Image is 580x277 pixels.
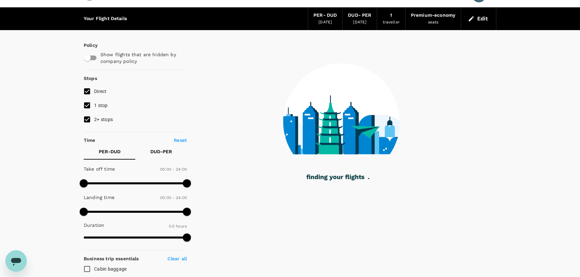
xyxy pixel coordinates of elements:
[368,178,369,179] g: .
[169,224,187,228] span: 0.0 hours
[100,51,182,65] p: Show flights that are hidden by company policy
[94,266,127,272] span: Cabin baggage
[382,19,400,26] div: traveller
[160,195,187,200] span: 00:00 - 24:00
[5,250,27,272] iframe: Button to launch messaging window
[84,194,115,201] p: Landing time
[84,222,104,228] p: Duration
[348,12,371,19] div: DUD - PER
[318,19,332,26] div: [DATE]
[411,12,455,19] div: Premium-economy
[150,148,172,155] p: DUD - PER
[84,256,139,261] strong: Business trip essentials
[428,19,439,26] div: seats
[167,255,187,262] p: Clear all
[174,137,187,144] p: Reset
[160,167,187,172] span: 00:00 - 24:00
[84,166,115,172] p: Take off time
[353,19,366,26] div: [DATE]
[84,137,95,144] p: Time
[99,148,121,155] p: PER - DUD
[84,76,97,81] strong: Stops
[84,15,127,22] div: Your Flight Details
[94,103,108,108] span: 1 stop
[94,117,113,122] span: 2+ stops
[390,12,392,19] div: 1
[313,12,337,19] div: PER - DUD
[84,42,90,49] p: Policy
[306,175,364,181] g: finding your flights
[94,89,107,94] span: Direct
[466,13,491,24] button: Edit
